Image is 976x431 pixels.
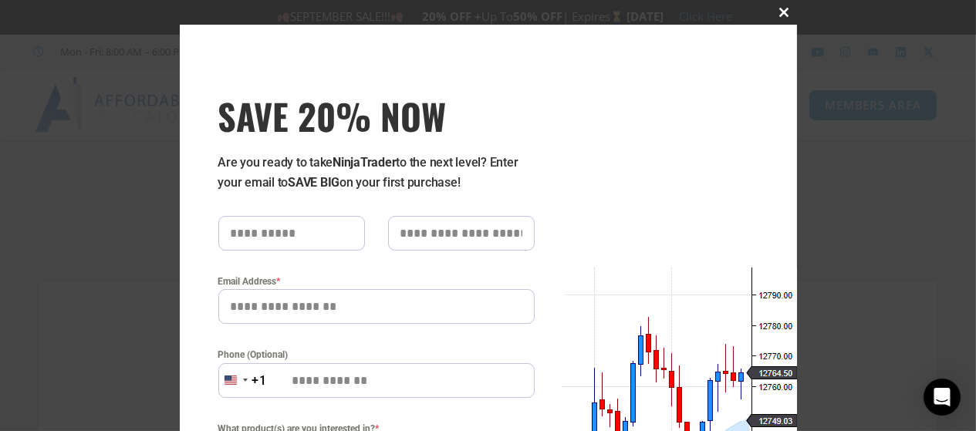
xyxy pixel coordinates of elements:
[333,155,396,170] strong: NinjaTrader
[218,363,268,398] button: Selected country
[218,153,535,193] p: Are you ready to take to the next level? Enter your email to on your first purchase!
[218,274,535,289] label: Email Address
[252,371,268,391] div: +1
[218,347,535,362] label: Phone (Optional)
[288,175,339,190] strong: SAVE BIG
[218,94,535,137] span: SAVE 20% NOW
[924,379,961,416] div: Open Intercom Messenger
